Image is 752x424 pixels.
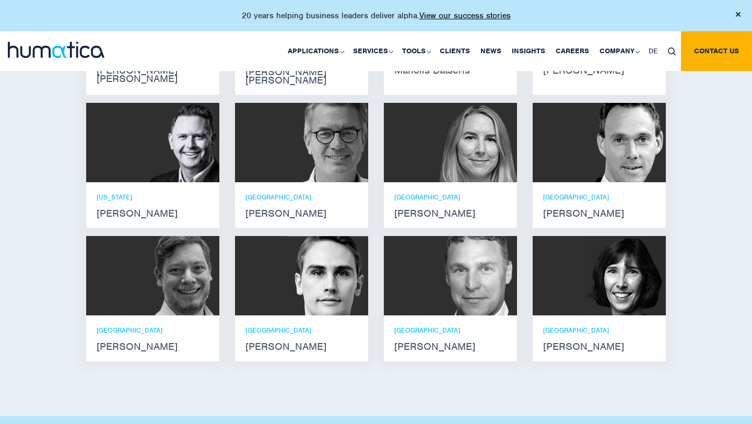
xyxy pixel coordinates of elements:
[138,103,219,182] img: Russell Raath
[668,48,676,55] img: search_icon
[138,236,219,315] img: Claudio Limacher
[394,193,507,202] p: [GEOGRAPHIC_DATA]
[434,31,475,71] a: Clients
[550,31,594,71] a: Careers
[287,103,368,182] img: Jan Löning
[8,42,104,58] img: logo
[394,343,507,351] strong: [PERSON_NAME]
[594,31,643,71] a: Company
[475,31,507,71] a: News
[543,326,655,335] p: [GEOGRAPHIC_DATA]
[643,31,663,71] a: DE
[649,46,657,55] span: DE
[394,66,507,75] strong: Manolis Datseris
[436,103,517,182] img: Zoë Fox
[585,236,666,315] img: Karen Wright
[543,66,655,75] strong: [PERSON_NAME]
[681,31,752,71] a: Contact us
[543,193,655,202] p: [GEOGRAPHIC_DATA]
[97,66,209,83] strong: [PERSON_NAME] [PERSON_NAME]
[97,193,209,202] p: [US_STATE]
[97,326,209,335] p: [GEOGRAPHIC_DATA]
[245,326,358,335] p: [GEOGRAPHIC_DATA]
[97,343,209,351] strong: [PERSON_NAME]
[283,31,348,71] a: Applications
[348,31,397,71] a: Services
[507,31,550,71] a: Insights
[287,236,368,315] img: Paul Simpson
[394,209,507,218] strong: [PERSON_NAME]
[397,31,434,71] a: Tools
[245,209,358,218] strong: [PERSON_NAME]
[242,10,511,21] p: 20 years helping business leaders deliver alpha.
[245,343,358,351] strong: [PERSON_NAME]
[97,209,209,218] strong: [PERSON_NAME]
[436,236,517,315] img: Bryan Turner
[543,343,655,351] strong: [PERSON_NAME]
[245,193,358,202] p: [GEOGRAPHIC_DATA]
[245,68,358,85] strong: [PERSON_NAME] [PERSON_NAME]
[394,326,507,335] p: [GEOGRAPHIC_DATA]
[419,10,511,21] a: View our success stories
[585,103,666,182] img: Andreas Knobloch
[543,209,655,218] strong: [PERSON_NAME]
